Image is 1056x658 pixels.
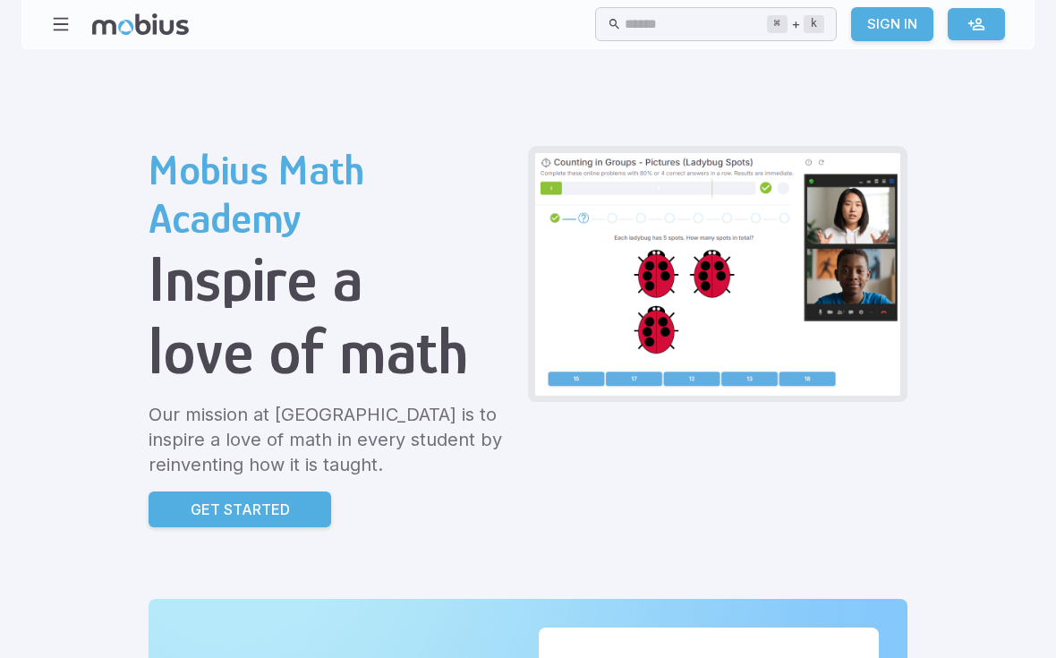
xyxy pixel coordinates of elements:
[535,153,900,396] img: Grade 2 Class
[804,15,824,33] kbd: k
[767,15,788,33] kbd: ⌘
[851,7,933,41] a: Sign In
[149,146,514,243] h2: Mobius Math Academy
[767,13,824,35] div: +
[149,491,331,527] a: Get Started
[191,499,290,520] p: Get Started
[149,315,514,388] h1: love of math
[149,402,514,477] p: Our mission at [GEOGRAPHIC_DATA] is to inspire a love of math in every student by reinventing how...
[149,243,514,315] h1: Inspire a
